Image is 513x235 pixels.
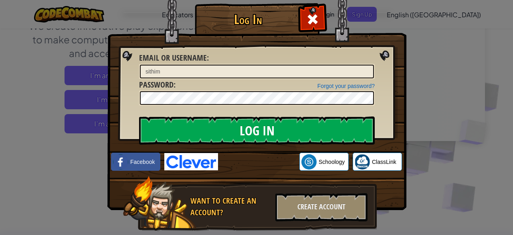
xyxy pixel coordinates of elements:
[139,116,375,145] input: Log In
[130,158,155,166] span: Facebook
[301,154,317,170] img: schoology.png
[139,79,176,91] label: :
[275,193,368,221] div: Create Account
[197,12,299,27] h1: Log In
[372,158,396,166] span: ClassLink
[139,79,174,90] span: Password
[317,83,375,89] a: Forgot your password?
[139,52,209,64] label: :
[164,153,218,170] img: clever-logo-blue.png
[218,153,299,171] iframe: Sign in with Google Button
[139,52,207,63] span: Email or Username
[190,195,271,218] div: Want to create an account?
[319,158,345,166] span: Schoology
[355,154,370,170] img: classlink-logo-small.png
[113,154,128,170] img: facebook_small.png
